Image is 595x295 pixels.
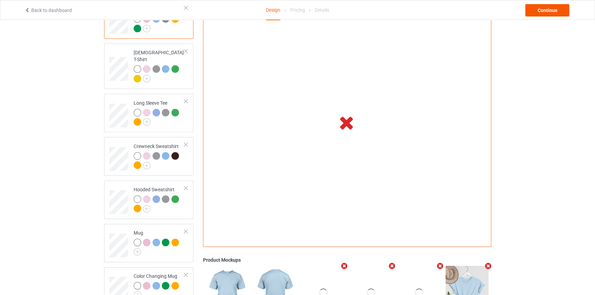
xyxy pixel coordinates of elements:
[143,25,150,32] img: svg+xml;base64,PD94bWwgdmVyc2lvbj0iMS4wIiBlbmNvZGluZz0iVVRGLTgiPz4KPHN2ZyB3aWR0aD0iMjJweCIgaGVpZ2...
[290,0,305,20] div: Pricing
[134,143,185,169] div: Crewneck Sweatshirt
[134,6,185,32] div: Classic T-Shirt
[203,257,491,263] div: Product Mockups
[143,162,150,169] img: svg+xml;base64,PD94bWwgdmVyc2lvbj0iMS4wIiBlbmNvZGluZz0iVVRGLTgiPz4KPHN2ZyB3aWR0aD0iMjJweCIgaGVpZ2...
[104,44,194,89] div: [DEMOGRAPHIC_DATA] T-Shirt
[525,4,569,16] div: Continue
[104,181,194,219] div: Hooded Sweatshirt
[134,100,185,125] div: Long Sleeve Tee
[143,205,150,213] img: svg+xml;base64,PD94bWwgdmVyc2lvbj0iMS4wIiBlbmNvZGluZz0iVVRGLTgiPz4KPHN2ZyB3aWR0aD0iMjJweCIgaGVpZ2...
[436,262,445,270] i: Remove mockup
[143,75,150,82] img: svg+xml;base64,PD94bWwgdmVyc2lvbj0iMS4wIiBlbmNvZGluZz0iVVRGLTgiPz4KPHN2ZyB3aWR0aD0iMjJweCIgaGVpZ2...
[315,0,329,20] div: Details
[104,224,194,262] div: Mug
[340,262,348,270] i: Remove mockup
[484,262,492,270] i: Remove mockup
[266,0,280,20] div: Design
[134,186,185,212] div: Hooded Sweatshirt
[104,94,194,132] div: Long Sleeve Tee
[134,49,185,82] div: [DEMOGRAPHIC_DATA] T-Shirt
[388,262,396,270] i: Remove mockup
[24,8,72,13] a: Back to dashboard
[143,118,150,126] img: svg+xml;base64,PD94bWwgdmVyc2lvbj0iMS4wIiBlbmNvZGluZz0iVVRGLTgiPz4KPHN2ZyB3aWR0aD0iMjJweCIgaGVpZ2...
[104,137,194,175] div: Crewneck Sweatshirt
[134,229,185,253] div: Mug
[134,248,141,256] img: svg+xml;base64,PD94bWwgdmVyc2lvbj0iMS4wIiBlbmNvZGluZz0iVVRGLTgiPz4KPHN2ZyB3aWR0aD0iMjJweCIgaGVpZ2...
